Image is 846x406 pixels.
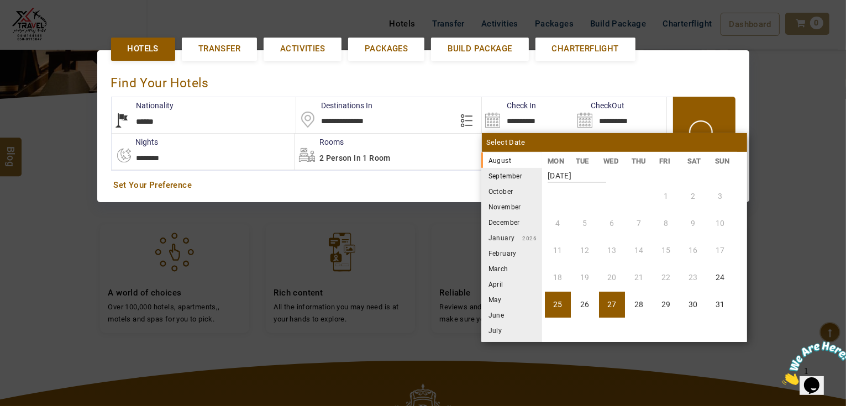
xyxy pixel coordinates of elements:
li: August [481,152,542,168]
li: Wednesday, 27 August 2025 [599,292,625,318]
label: Destinations In [296,100,372,111]
span: Packages [365,43,408,55]
div: Select Date [482,133,747,152]
li: December [481,214,542,230]
li: Sunday, 24 August 2025 [707,265,733,291]
li: WED [598,155,626,167]
li: January [481,230,542,245]
small: 2026 [515,235,537,241]
label: Check In [482,100,536,111]
li: SUN [710,155,738,167]
small: 2025 [511,158,588,164]
li: September [481,168,542,183]
li: March [481,261,542,276]
li: THU [626,155,654,167]
span: Hotels [128,43,159,55]
div: Find Your Hotels [111,64,735,97]
label: Nationality [112,100,174,111]
li: Thursday, 28 August 2025 [626,292,652,318]
span: Activities [280,43,325,55]
input: Search [482,97,574,133]
input: Search [574,97,666,133]
a: Activities [264,38,341,60]
label: Rooms [295,136,344,147]
img: Chat attention grabber [4,4,73,48]
span: Build Package [448,43,512,55]
li: November [481,199,542,214]
li: FRI [654,155,682,167]
iframe: chat widget [777,337,846,389]
label: nights [111,136,159,147]
li: July [481,323,542,338]
li: Sunday, 31 August 2025 [707,292,733,318]
a: Charterflight [535,38,635,60]
span: 2 Person in 1 Room [319,154,391,162]
li: SAT [681,155,710,167]
li: October [481,183,542,199]
li: May [481,292,542,307]
li: Monday, 25 August 2025 [545,292,571,318]
li: February [481,245,542,261]
a: Transfer [182,38,257,60]
li: June [481,307,542,323]
a: Build Package [431,38,528,60]
a: Hotels [111,38,175,60]
li: Friday, 29 August 2025 [653,292,679,318]
strong: [DATE] [548,163,606,183]
span: Transfer [198,43,240,55]
li: Saturday, 30 August 2025 [680,292,706,318]
li: April [481,276,542,292]
li: MON [542,155,570,167]
li: TUE [570,155,598,167]
li: Tuesday, 26 August 2025 [572,292,598,318]
a: Packages [348,38,424,60]
a: Set Your Preference [114,180,733,191]
span: 1 [4,4,9,14]
label: CheckOut [574,100,624,111]
span: Charterflight [552,43,619,55]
